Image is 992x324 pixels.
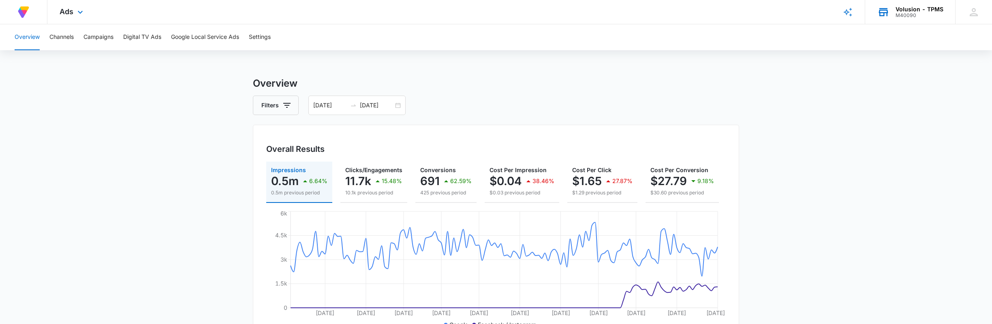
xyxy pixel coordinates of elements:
[650,189,714,196] p: $30.60 previous period
[280,210,287,217] tspan: 6k
[572,166,611,173] span: Cost Per Click
[532,178,554,184] p: 38.46%
[253,96,299,115] button: Filters
[345,189,402,196] p: 10.1k previous period
[16,5,31,19] img: Volusion
[432,309,451,316] tspan: [DATE]
[394,309,413,316] tspan: [DATE]
[420,189,472,196] p: 425 previous period
[572,175,602,188] p: $1.65
[345,175,371,188] p: 11.7k
[667,309,686,316] tspan: [DATE]
[382,178,402,184] p: 15.48%
[450,178,472,184] p: 62.59%
[249,24,271,50] button: Settings
[280,256,287,263] tspan: 3k
[650,166,708,173] span: Cost Per Conversion
[697,178,714,184] p: 9.18%
[309,178,327,184] p: 6.64%
[896,13,943,18] div: account id
[650,175,687,188] p: $27.79
[350,102,357,109] span: swap-right
[83,24,113,50] button: Campaigns
[271,189,327,196] p: 0.5m previous period
[345,166,402,173] span: Clicks/Engagements
[15,24,40,50] button: Overview
[572,189,633,196] p: $1.29 previous period
[171,24,239,50] button: Google Local Service Ads
[490,166,547,173] span: Cost Per Impression
[552,309,570,316] tspan: [DATE]
[470,309,488,316] tspan: [DATE]
[420,166,456,173] span: Conversions
[612,178,633,184] p: 27.87%
[490,175,522,188] p: $0.04
[266,143,325,155] h3: Overall Results
[706,309,725,316] tspan: [DATE]
[271,166,306,173] span: Impressions
[60,7,73,16] span: Ads
[350,102,357,109] span: to
[253,76,739,91] h3: Overview
[511,309,529,316] tspan: [DATE]
[284,304,287,311] tspan: 0
[357,309,375,316] tspan: [DATE]
[275,232,287,239] tspan: 4.5k
[275,280,287,287] tspan: 1.5k
[589,309,608,316] tspan: [DATE]
[123,24,161,50] button: Digital TV Ads
[420,175,440,188] p: 691
[316,309,334,316] tspan: [DATE]
[271,175,299,188] p: 0.5m
[313,101,347,110] input: Start date
[627,309,646,316] tspan: [DATE]
[896,6,943,13] div: account name
[360,101,393,110] input: End date
[490,189,554,196] p: $0.03 previous period
[49,24,74,50] button: Channels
